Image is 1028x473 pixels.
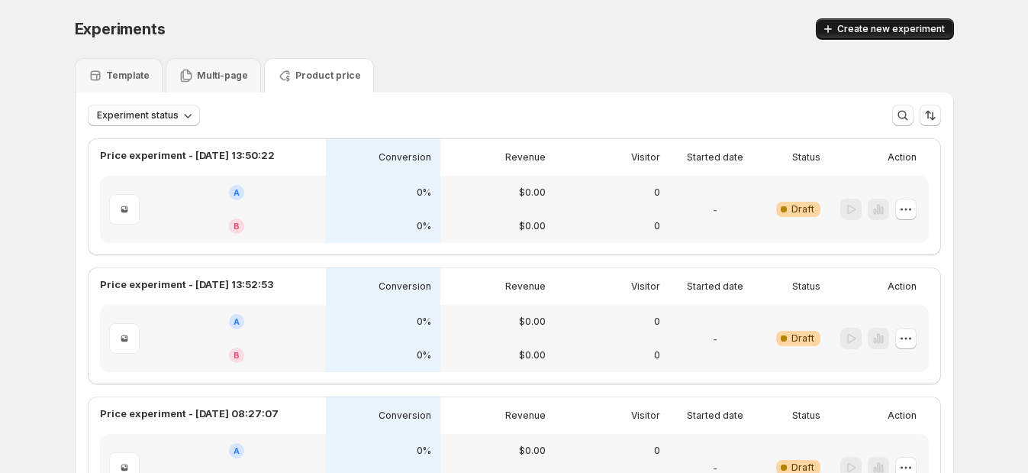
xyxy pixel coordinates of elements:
p: Status [792,151,820,164]
p: Conversion [379,410,431,422]
button: Create new experiment [816,18,954,40]
p: 0% [417,186,431,199]
p: Started date [687,280,743,293]
h2: A [234,317,240,326]
button: Sort the results [920,105,941,126]
p: Conversion [379,151,431,164]
p: Revenue [505,280,546,293]
p: Status [792,410,820,422]
span: Experiments [75,20,166,38]
p: Status [792,280,820,293]
p: 0 [654,349,660,361]
p: $0.00 [519,220,546,232]
p: Started date [687,410,743,422]
button: Experiment status [88,105,200,126]
p: $0.00 [519,186,546,199]
p: Product price [295,70,361,82]
p: - [713,202,717,217]
button: Price experiment - [DATE] 13:52:53 [100,277,273,292]
p: 0% [417,445,431,457]
p: 0 [654,316,660,328]
p: 0% [417,349,431,361]
p: Conversion [379,280,431,293]
p: Visitor [631,151,660,164]
span: Create new experiment [837,23,945,35]
p: $0.00 [519,316,546,328]
h2: B [234,222,240,231]
p: Visitor [631,410,660,422]
p: Action [888,280,917,293]
p: Visitor [631,280,660,293]
p: 0 [654,186,660,199]
span: Experiment status [97,109,179,121]
p: Revenue [505,151,546,164]
p: Revenue [505,410,546,422]
p: Started date [687,151,743,164]
h2: B [234,351,240,360]
p: Multi-page [197,70,248,82]
h2: A [234,446,240,455]
p: 0% [417,316,431,328]
p: $0.00 [519,445,546,457]
p: 0 [654,445,660,457]
button: Price experiment - [DATE] 13:50:22 [100,147,275,163]
p: Template [106,70,150,82]
p: $0.00 [519,349,546,361]
span: Draft [791,203,814,215]
p: - [713,331,717,346]
p: 0 [654,220,660,232]
p: 0% [417,220,431,232]
span: Draft [791,332,814,345]
h2: A [234,188,240,197]
button: Price experiment - [DATE] 08:27:07 [100,406,279,421]
p: Action [888,151,917,164]
p: Action [888,410,917,422]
